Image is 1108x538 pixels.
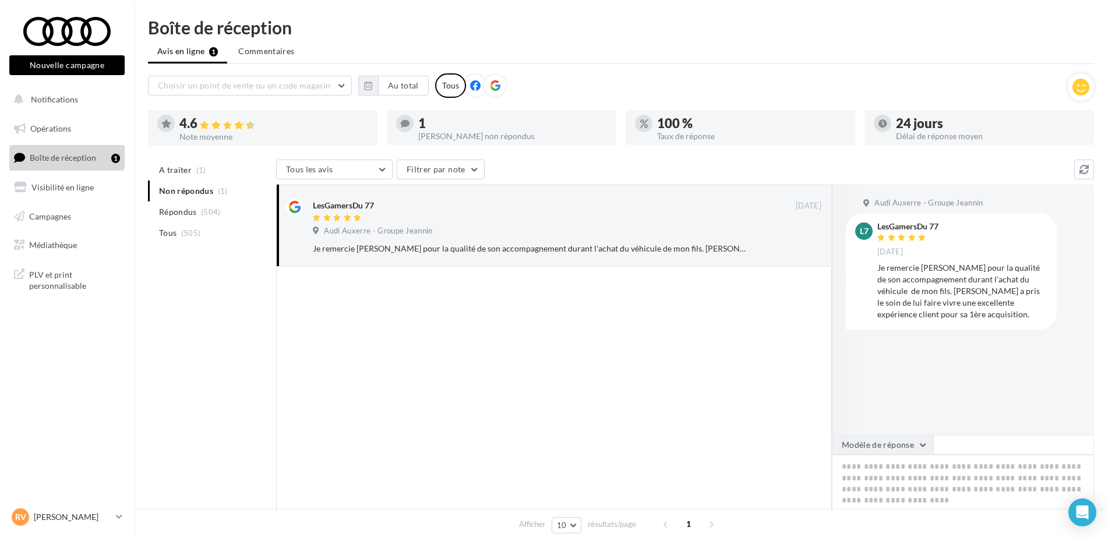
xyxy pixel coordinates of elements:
[860,225,869,237] span: L7
[7,116,127,141] a: Opérations
[29,267,120,292] span: PLV et print personnalisable
[111,154,120,163] div: 1
[7,233,127,257] a: Médiathèque
[418,132,607,140] div: [PERSON_NAME] non répondus
[30,123,71,133] span: Opérations
[15,511,26,523] span: RV
[358,76,429,95] button: Au total
[588,519,636,530] span: résultats/page
[159,206,197,218] span: Répondus
[7,87,122,112] button: Notifications
[657,132,846,140] div: Taux de réponse
[397,160,485,179] button: Filtrer par note
[1068,498,1096,526] div: Open Intercom Messenger
[874,198,983,208] span: Audi Auxerre - Groupe Jeannin
[313,243,746,254] div: Je remercie [PERSON_NAME] pour la qualité de son accompagnement durant l'achat du véhicule de mon...
[877,247,903,257] span: [DATE]
[657,117,846,130] div: 100 %
[7,204,127,229] a: Campagnes
[313,200,374,211] div: LesGamersDu 77
[896,132,1085,140] div: Délai de réponse moyen
[7,262,127,296] a: PLV et print personnalisable
[159,227,177,239] span: Tous
[196,165,206,175] span: (1)
[796,201,821,211] span: [DATE]
[148,76,352,95] button: Choisir un point de vente ou un code magasin
[30,153,96,162] span: Boîte de réception
[148,19,1094,36] div: Boîte de réception
[159,164,192,176] span: A traiter
[158,80,330,90] span: Choisir un point de vente ou un code magasin
[29,211,71,221] span: Campagnes
[31,94,78,104] span: Notifications
[418,117,607,130] div: 1
[34,511,111,523] p: [PERSON_NAME]
[179,117,368,130] div: 4.6
[179,133,368,141] div: Note moyenne
[276,160,393,179] button: Tous les avis
[31,182,94,192] span: Visibilité en ligne
[324,226,432,236] span: Audi Auxerre - Groupe Jeannin
[832,435,933,455] button: Modèle de réponse
[877,262,1047,320] div: Je remercie [PERSON_NAME] pour la qualité de son accompagnement durant l'achat du véhicule de mon...
[378,76,429,95] button: Au total
[896,117,1085,130] div: 24 jours
[29,240,77,250] span: Médiathèque
[7,145,127,170] a: Boîte de réception1
[7,175,127,200] a: Visibilité en ligne
[181,228,201,238] span: (505)
[679,515,698,533] span: 1
[877,222,938,231] div: LesGamersDu 77
[238,45,294,57] span: Commentaires
[435,73,466,98] div: Tous
[557,521,567,530] span: 10
[9,506,125,528] a: RV [PERSON_NAME]
[9,55,125,75] button: Nouvelle campagne
[552,517,581,533] button: 10
[201,207,221,217] span: (504)
[286,164,333,174] span: Tous les avis
[519,519,545,530] span: Afficher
